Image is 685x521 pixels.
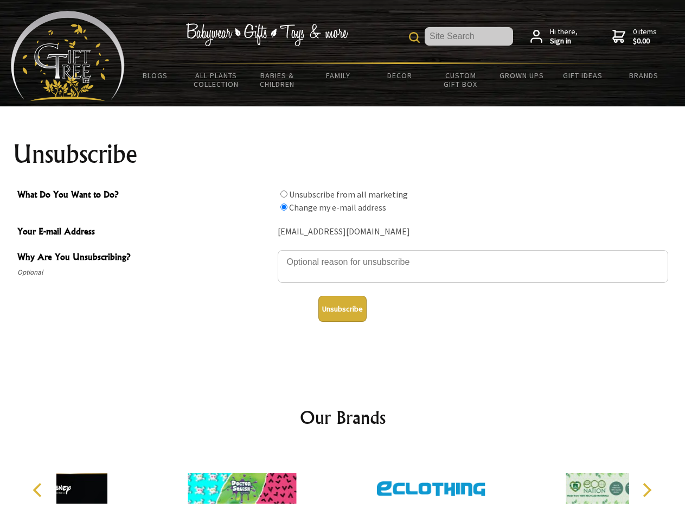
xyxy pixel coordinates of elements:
[280,190,287,198] input: What Do You Want to Do?
[552,64,613,87] a: Gift Ideas
[633,27,657,46] span: 0 items
[278,250,668,283] textarea: Why Are You Unsubscribing?
[278,224,668,240] div: [EMAIL_ADDRESS][DOMAIN_NAME]
[409,32,420,43] img: product search
[491,64,552,87] a: Grown Ups
[530,27,578,46] a: Hi there,Sign in
[425,27,513,46] input: Site Search
[22,404,664,430] h2: Our Brands
[318,296,367,322] button: Unsubscribe
[308,64,369,87] a: Family
[13,141,673,167] h1: Unsubscribe
[186,64,247,96] a: All Plants Collection
[247,64,308,96] a: Babies & Children
[613,64,675,87] a: Brands
[125,64,186,87] a: BLOGS
[289,202,386,213] label: Change my e-mail address
[17,225,272,240] span: Your E-mail Address
[430,64,491,96] a: Custom Gift Box
[185,23,348,46] img: Babywear - Gifts - Toys & more
[27,478,51,502] button: Previous
[280,204,287,211] input: What Do You Want to Do?
[17,250,272,266] span: Why Are You Unsubscribing?
[11,11,125,101] img: Babyware - Gifts - Toys and more...
[550,27,578,46] span: Hi there,
[612,27,657,46] a: 0 items$0.00
[635,478,658,502] button: Next
[17,266,272,279] span: Optional
[289,189,408,200] label: Unsubscribe from all marketing
[633,36,657,46] strong: $0.00
[550,36,578,46] strong: Sign in
[369,64,430,87] a: Decor
[17,188,272,204] span: What Do You Want to Do?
